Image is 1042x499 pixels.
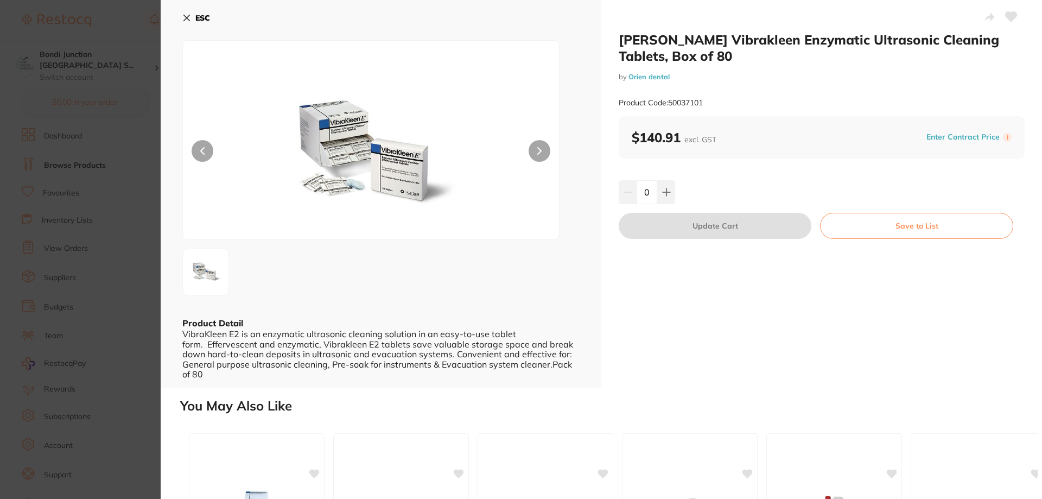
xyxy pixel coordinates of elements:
[182,329,580,379] div: VibraKleen E2 is an enzymatic ultrasonic cleaning solution in an easy-to-use tablet form. Efferve...
[182,9,210,27] button: ESC
[1003,133,1012,142] label: i
[632,129,716,146] b: $140.91
[619,98,703,108] small: Product Code: 50037101
[195,13,210,23] b: ESC
[180,399,1038,414] h2: You May Also Like
[258,68,484,239] img: LTM1Njc0
[182,318,243,329] b: Product Detail
[619,73,1025,81] small: by
[619,213,811,239] button: Update Cart
[186,252,225,292] img: LTM1Njc0
[820,213,1013,239] button: Save to List
[684,135,716,144] span: excl. GST
[619,31,1025,64] h2: [PERSON_NAME] Vibrakleen Enzymatic Ultrasonic Cleaning Tablets, Box of 80
[923,132,1003,142] button: Enter Contract Price
[628,72,670,81] a: Orien dental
